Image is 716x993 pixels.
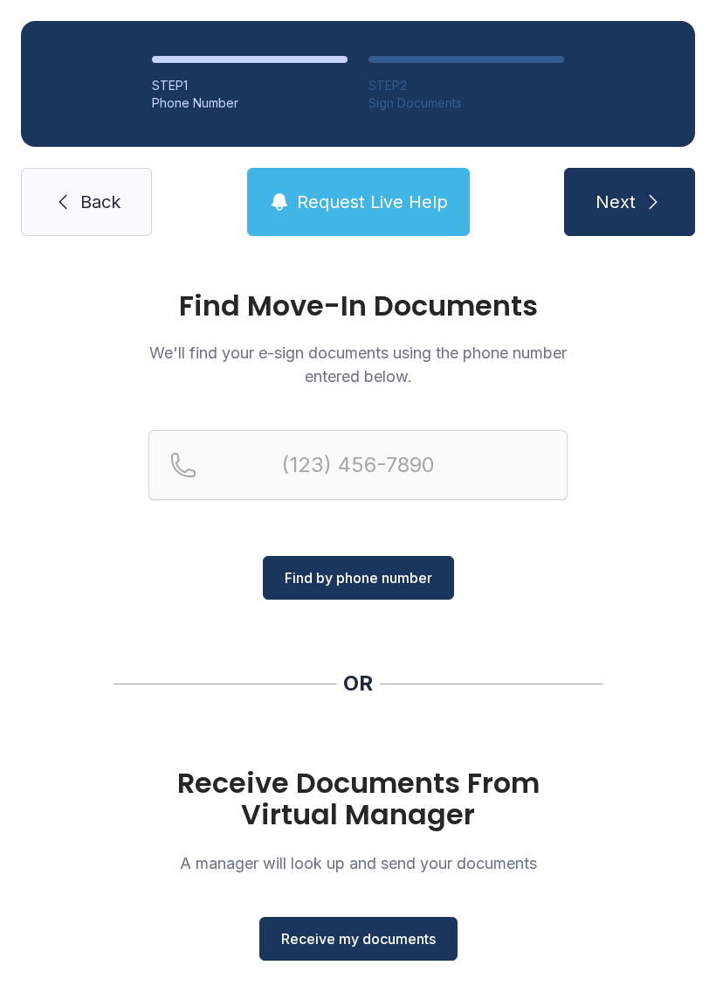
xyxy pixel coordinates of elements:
[297,190,448,214] span: Request Live Help
[152,77,348,94] div: STEP 1
[152,94,348,112] div: Phone Number
[148,292,568,320] h1: Find Move-In Documents
[343,670,373,698] div: OR
[596,190,636,214] span: Next
[148,851,568,875] p: A manager will look up and send your documents
[368,94,564,112] div: Sign Documents
[148,767,568,830] h1: Receive Documents From Virtual Manager
[368,77,564,94] div: STEP 2
[148,341,568,388] p: We'll find your e-sign documents using the phone number entered below.
[148,430,568,500] input: Reservation phone number
[80,190,120,214] span: Back
[281,928,436,949] span: Receive my documents
[285,567,432,588] span: Find by phone number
